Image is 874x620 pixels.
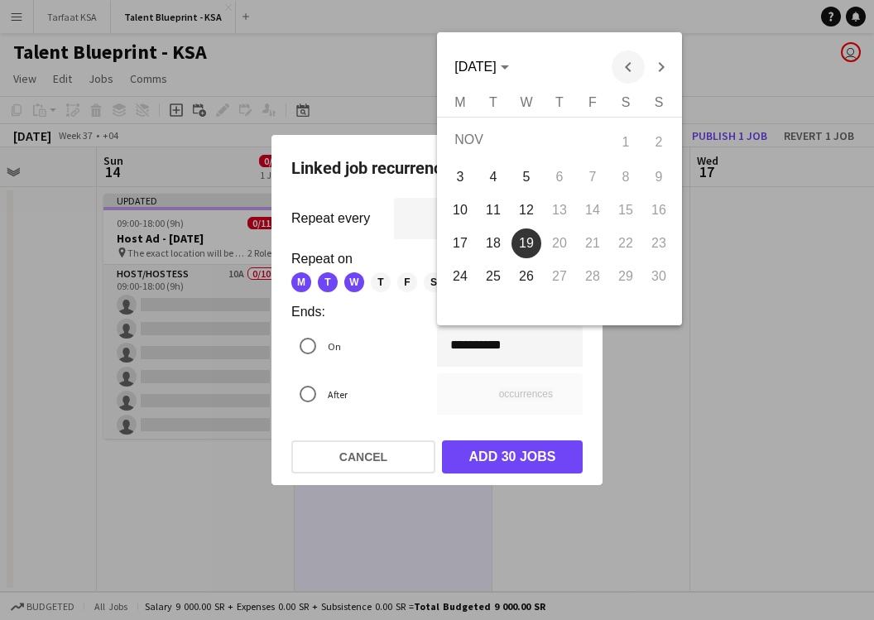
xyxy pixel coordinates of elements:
button: 29-11-2025 [609,260,642,293]
button: 12-11-2025 [510,194,543,227]
button: 23-11-2025 [642,227,675,260]
button: 05-11-2025 [510,161,543,194]
button: 09-11-2025 [642,161,675,194]
td: NOV [444,123,609,161]
button: 21-11-2025 [576,227,609,260]
button: 02-11-2025 [642,123,675,161]
button: 28-11-2025 [576,260,609,293]
button: 11-11-2025 [477,194,510,227]
span: 7 [578,162,607,192]
button: 16-11-2025 [642,194,675,227]
button: 15-11-2025 [609,194,642,227]
button: 10-11-2025 [444,194,477,227]
span: F [588,95,597,109]
button: 27-11-2025 [543,260,576,293]
button: Next month [645,50,678,84]
button: 06-11-2025 [543,161,576,194]
span: 14 [578,195,607,225]
span: 29 [611,262,641,291]
button: 26-11-2025 [510,260,543,293]
span: 12 [511,195,541,225]
button: 19-11-2025 [510,227,543,260]
span: [DATE] [454,60,496,74]
button: 30-11-2025 [642,260,675,293]
button: 20-11-2025 [543,227,576,260]
span: 19 [511,228,541,258]
span: 28 [578,262,607,291]
button: Choose month and year [448,52,515,82]
button: 01-11-2025 [609,123,642,161]
span: W [520,95,532,109]
span: 11 [478,195,508,225]
span: 13 [545,195,574,225]
button: 08-11-2025 [609,161,642,194]
span: 25 [478,262,508,291]
button: 25-11-2025 [477,260,510,293]
span: 21 [578,228,607,258]
span: 23 [644,228,674,258]
span: 9 [644,162,674,192]
span: 16 [644,195,674,225]
span: 8 [611,162,641,192]
span: 1 [611,125,641,159]
button: 04-11-2025 [477,161,510,194]
button: 14-11-2025 [576,194,609,227]
span: 6 [545,162,574,192]
span: M [454,95,465,109]
button: 07-11-2025 [576,161,609,194]
button: 22-11-2025 [609,227,642,260]
span: S [622,95,631,109]
span: 27 [545,262,574,291]
span: 10 [445,195,475,225]
button: 24-11-2025 [444,260,477,293]
span: 26 [511,262,541,291]
span: 18 [478,228,508,258]
span: 17 [445,228,475,258]
span: 15 [611,195,641,225]
span: T [555,95,564,109]
span: 20 [545,228,574,258]
button: Previous month [612,50,645,84]
button: 17-11-2025 [444,227,477,260]
span: S [655,95,664,109]
button: 13-11-2025 [543,194,576,227]
span: 5 [511,162,541,192]
span: 2 [644,125,674,159]
span: 30 [644,262,674,291]
span: 4 [478,162,508,192]
button: 03-11-2025 [444,161,477,194]
span: 24 [445,262,475,291]
span: 22 [611,228,641,258]
span: 3 [445,162,475,192]
button: 18-11-2025 [477,227,510,260]
span: T [489,95,497,109]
